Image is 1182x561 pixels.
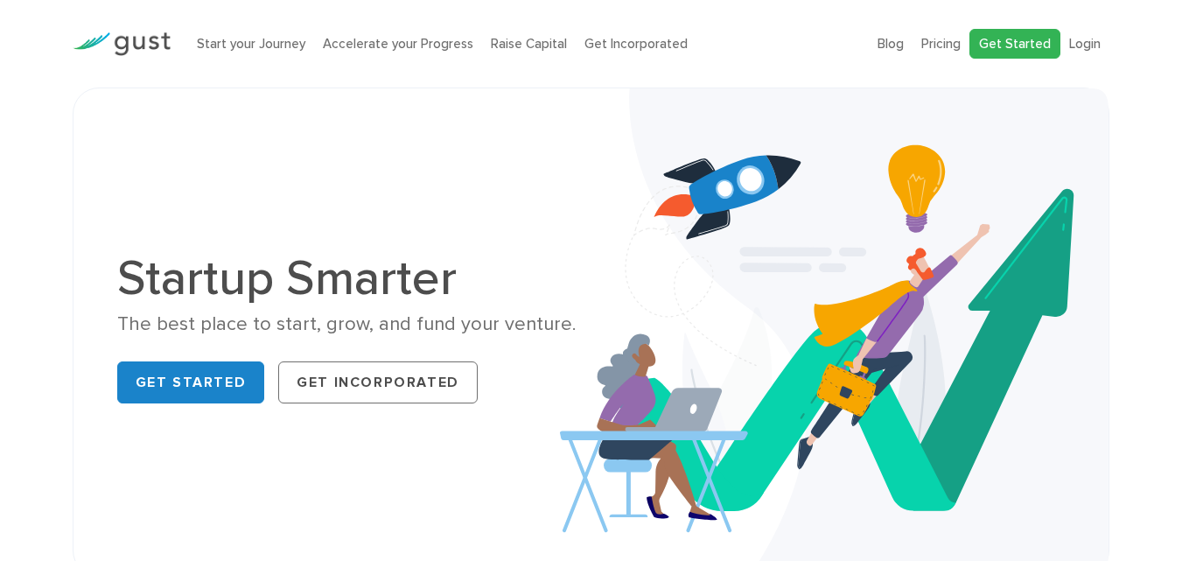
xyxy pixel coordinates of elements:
[878,36,904,52] a: Blog
[117,254,578,303] h1: Startup Smarter
[491,36,567,52] a: Raise Capital
[117,361,265,403] a: Get Started
[584,36,688,52] a: Get Incorporated
[117,312,578,337] div: The best place to start, grow, and fund your venture.
[969,29,1060,60] a: Get Started
[197,36,305,52] a: Start your Journey
[323,36,473,52] a: Accelerate your Progress
[1069,36,1101,52] a: Login
[278,361,478,403] a: Get Incorporated
[73,32,171,56] img: Gust Logo
[921,36,961,52] a: Pricing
